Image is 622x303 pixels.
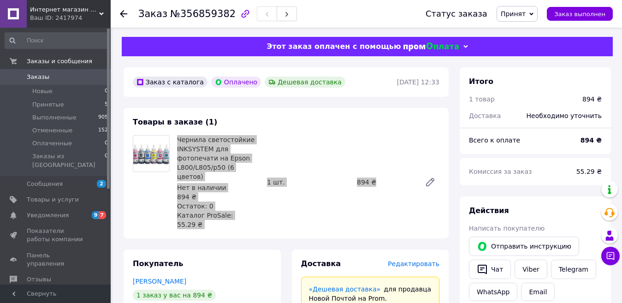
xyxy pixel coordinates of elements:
[581,137,602,144] b: 894 ₴
[98,113,108,122] span: 905
[501,10,526,18] span: Принят
[469,283,517,301] a: WhatsApp
[133,118,217,126] span: Товары в заказе (1)
[177,136,255,180] a: Чернила светостойкие INKSYSTEM для фотопечати на Epson L800/L805/p50 (6 цветов)
[27,251,85,268] span: Панель управления
[133,139,169,168] img: Чернила светостойкие INKSYSTEM для фотопечати на Epson L800/L805/p50 (6 цветов)
[421,173,439,191] a: Редактировать
[551,260,596,279] a: Telegram
[521,106,607,126] div: Необходимо уточнить
[469,168,532,175] span: Комиссия за заказ
[309,285,381,293] a: «Дешевая доставка»
[105,139,108,148] span: 0
[469,237,579,256] button: Отправить инструкцию
[27,180,63,188] span: Сообщения
[92,211,99,219] span: 9
[170,8,236,19] span: №356859382
[105,87,108,95] span: 0
[576,168,602,175] span: 55.29 ₴
[27,227,85,244] span: Показатели работы компании
[554,11,605,18] span: Заказ выполнен
[27,73,49,81] span: Заказы
[469,137,520,144] span: Всего к оплате
[265,77,345,88] div: Дешевая доставка
[30,14,111,22] div: Ваш ID: 2417974
[32,126,72,135] span: Отмененные
[521,283,555,301] button: Email
[105,101,108,109] span: 5
[133,259,183,268] span: Покупатель
[263,176,353,189] div: 1 шт.
[120,9,127,18] div: Вернуться назад
[133,278,186,285] a: [PERSON_NAME]
[177,184,226,191] span: Нет в наличии
[27,275,51,284] span: Отзывы
[177,202,213,210] span: Остаток: 0
[388,260,439,267] span: Редактировать
[601,247,620,265] button: Чат с покупателем
[426,9,487,18] div: Статус заказа
[469,95,495,103] span: 1 товар
[309,285,432,303] div: для продавца Новой Почтой на Prom.
[515,260,547,279] a: Viber
[177,212,233,228] span: Каталог ProSale: 55.29 ₴
[105,152,108,169] span: 0
[98,126,108,135] span: 152
[547,7,613,21] button: Заказ выполнен
[5,32,109,49] input: Поиск
[99,211,106,219] span: 7
[133,290,216,301] div: 1 заказ у вас на 894 ₴
[138,8,167,19] span: Заказ
[469,260,511,279] button: Чат
[32,152,105,169] span: Заказы из [GEOGRAPHIC_DATA]
[27,211,69,220] span: Уведомления
[177,192,260,202] div: 894 ₴
[27,57,92,65] span: Заказы и сообщения
[267,42,401,51] span: Этот заказ оплачен с помощью
[27,196,79,204] span: Товары и услуги
[211,77,261,88] div: Оплачено
[397,78,439,86] time: [DATE] 12:33
[133,77,207,88] div: Заказ с каталога
[32,101,64,109] span: Принятые
[301,259,341,268] span: Доставка
[582,95,602,104] div: 894 ₴
[32,113,77,122] span: Выполненные
[32,87,53,95] span: Новые
[469,77,493,86] span: Итого
[353,176,417,189] div: 894 ₴
[97,180,106,188] span: 2
[30,6,99,14] span: Интернет магазин сувенирной продукции
[32,139,72,148] span: Оплаченные
[469,225,545,232] span: Написать покупателю
[403,42,459,51] img: evopay logo
[469,112,501,119] span: Доставка
[469,206,509,215] span: Действия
